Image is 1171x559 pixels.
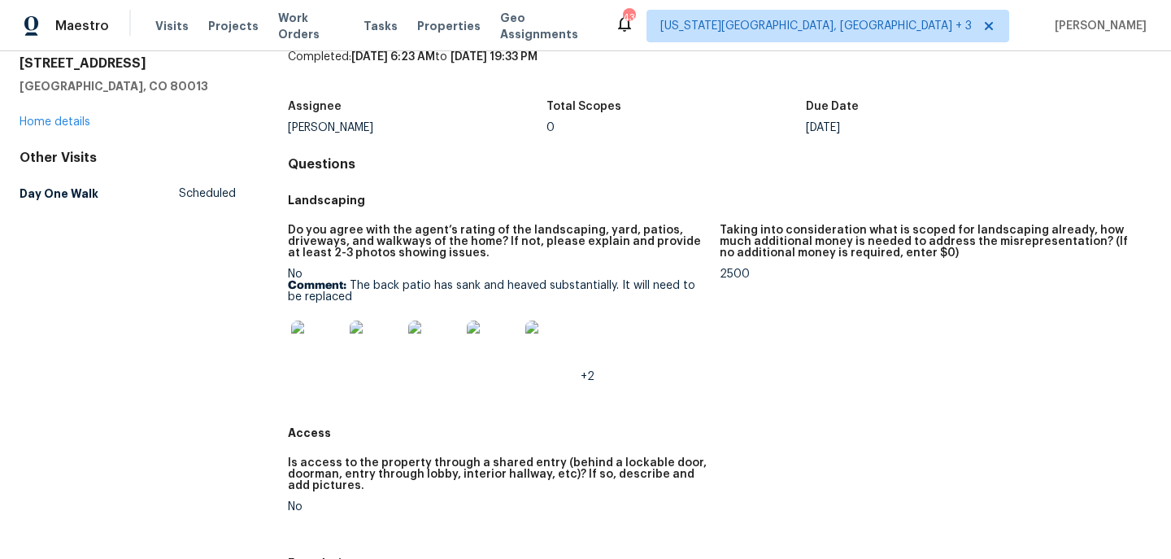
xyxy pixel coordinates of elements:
[546,122,806,133] div: 0
[20,150,236,166] div: Other Visits
[208,18,259,34] span: Projects
[806,101,859,112] h5: Due Date
[288,280,346,291] b: Comment:
[288,122,547,133] div: [PERSON_NAME]
[20,55,236,72] h2: [STREET_ADDRESS]
[20,179,236,208] a: Day One WalkScheduled
[20,186,98,202] h5: Day One Walk
[288,192,1151,208] h5: Landscaping
[155,18,189,34] span: Visits
[20,116,90,128] a: Home details
[55,18,109,34] span: Maestro
[546,101,621,112] h5: Total Scopes
[806,122,1065,133] div: [DATE]
[20,78,236,94] h5: [GEOGRAPHIC_DATA], CO 80013
[288,280,707,303] p: The back patio has sank and heaved substantially. It will need to be replaced
[288,425,1151,441] h5: Access
[288,457,707,491] h5: Is access to the property through a shared entry (behind a lockable door, doorman, entry through ...
[720,225,1138,259] h5: Taking into consideration what is scoped for landscaping already, how much additional money is ne...
[288,501,707,513] div: No
[417,18,481,34] span: Properties
[288,156,1151,173] h4: Questions
[1048,18,1147,34] span: [PERSON_NAME]
[278,10,345,42] span: Work Orders
[500,10,595,42] span: Geo Assignments
[351,51,435,63] span: [DATE] 6:23 AM
[288,49,1151,91] div: Completed: to
[720,269,1138,280] div: 2500
[288,101,342,112] h5: Assignee
[288,225,707,259] h5: Do you agree with the agent’s rating of the landscaping, yard, patios, driveways, and walkways of...
[363,20,398,32] span: Tasks
[288,269,707,382] div: No
[623,10,634,26] div: 43
[581,371,594,382] span: +2
[179,186,236,202] span: Scheduled
[660,18,972,34] span: [US_STATE][GEOGRAPHIC_DATA], [GEOGRAPHIC_DATA] + 3
[451,51,538,63] span: [DATE] 19:33 PM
